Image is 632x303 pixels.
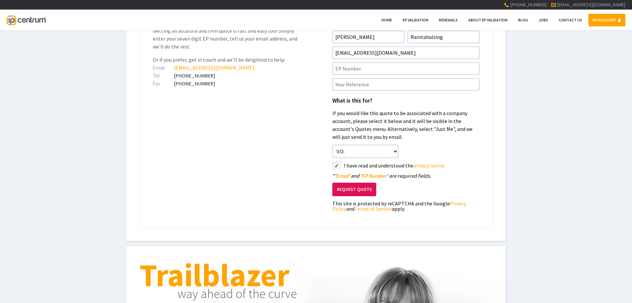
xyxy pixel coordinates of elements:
label: I have read and understood the [344,161,480,170]
input: First Name [332,31,404,43]
span: Blog [518,17,528,22]
a: MY ACCOUNT [588,14,625,26]
button: Request Quote [332,183,376,196]
p: Or if you prefer, get in touch and we'll be delighted to help: [153,56,300,64]
span: About EP Validation [468,17,508,22]
a: privacy notice [413,162,445,169]
a: Home [377,14,396,26]
span: Jobs [539,17,548,22]
label: styled-checkbox [332,161,341,170]
a: About EP Validation [464,14,512,26]
p: If you would like this quote to be associated with a company account, please select it below and ... [332,109,480,141]
span: Renewals [439,17,458,22]
span: Contact Us [559,17,582,22]
input: Your Reference [332,78,480,91]
div: This site is protected by reCAPTCHA and the Google and apply. [332,201,480,211]
a: IP Centrum [7,10,46,30]
a: Renewals [435,14,462,26]
div: [PHONE_NUMBER] [153,81,300,86]
div: Fax: [153,81,174,86]
div: Tel: [153,73,174,78]
a: Jobs [534,14,552,26]
input: EP Number [332,62,480,75]
a: [EMAIL_ADDRESS][DOMAIN_NAME] [174,64,254,71]
input: Surname [408,31,480,43]
div: ' ' and ' ' are required fields. [332,173,480,178]
a: [EMAIL_ADDRESS][DOMAIN_NAME] [557,2,625,8]
span: [PHONE_NUMBER] [510,2,547,8]
h1: What is this for? [332,98,480,104]
span: EP Validation [403,17,428,22]
div: [PHONE_NUMBER] [153,73,300,78]
a: Privacy Policy [332,200,466,212]
span: EP Number [362,172,387,179]
span: Home [382,17,392,22]
a: Blog [514,14,532,26]
input: Email [332,46,480,59]
span: Email [336,172,349,179]
a: Terms of Service [354,205,392,212]
p: Getting an accurate and firm quote is fast and easy too! Simply enter your seven digit EP number,... [153,27,300,50]
a: EP Validation [398,14,433,26]
div: Email: [153,65,174,70]
a: Contact Us [554,14,586,26]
